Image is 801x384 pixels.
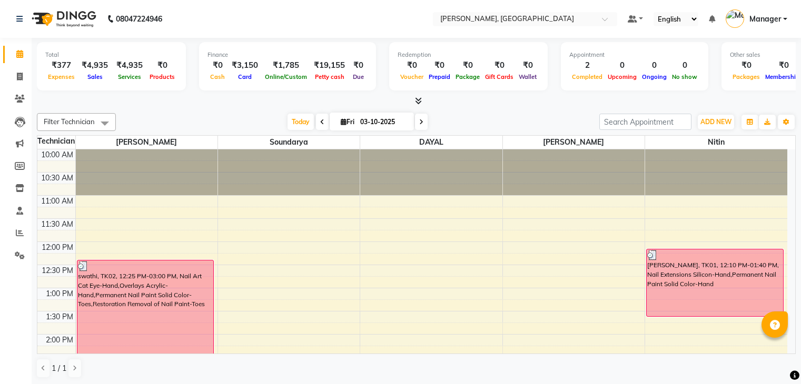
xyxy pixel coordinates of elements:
span: Card [235,73,254,80]
img: Manager [726,9,744,28]
span: Services [115,73,144,80]
span: [PERSON_NAME] [503,136,645,149]
span: Completed [569,73,605,80]
span: Filter Technician [44,117,95,126]
div: Technician [37,136,75,147]
div: Total [45,50,177,59]
div: Finance [207,50,368,59]
div: ₹0 [516,59,539,72]
div: Redemption [398,50,539,59]
div: 0 [605,59,639,72]
div: ₹0 [398,59,426,72]
div: ₹0 [482,59,516,72]
span: Sales [85,73,105,80]
div: 10:00 AM [39,149,75,160]
div: 2:00 PM [44,335,75,346]
div: ₹0 [349,59,368,72]
div: ₹0 [730,59,763,72]
span: Voucher [398,73,426,80]
span: DAYAL [360,136,502,149]
div: ₹3,150 [228,59,262,72]
span: Manager [749,14,781,25]
iframe: chat widget [757,342,790,373]
div: 0 [669,59,700,72]
span: Package [453,73,482,80]
span: Upcoming [605,73,639,80]
span: ADD NEW [700,118,731,126]
div: [PERSON_NAME], TK01, 12:10 PM-01:40 PM, Nail Extensions Silicon-Hand,Permanent Nail Paint Solid C... [647,249,783,316]
span: Fri [338,118,357,126]
span: Wallet [516,73,539,80]
div: 1:30 PM [44,311,75,322]
span: Online/Custom [262,73,310,80]
img: logo [27,4,99,34]
div: 12:30 PM [39,265,75,276]
div: ₹0 [426,59,453,72]
div: ₹0 [453,59,482,72]
div: 10:30 AM [39,173,75,184]
b: 08047224946 [116,4,162,34]
div: Appointment [569,50,700,59]
span: Ongoing [639,73,669,80]
div: 11:00 AM [39,196,75,207]
span: Cash [207,73,228,80]
span: Packages [730,73,763,80]
span: Petty cash [312,73,347,80]
input: Search Appointment [599,114,691,130]
div: 1:00 PM [44,288,75,299]
input: 2025-10-03 [357,114,410,130]
span: Products [147,73,177,80]
div: ₹1,785 [262,59,310,72]
div: ₹19,155 [310,59,349,72]
span: No show [669,73,700,80]
button: ADD NEW [698,115,734,129]
div: swathi, TK02, 12:25 PM-03:00 PM, Nail Art Cat Eye-Hand,Overlays Acrylic-Hand,Permanent Nail Paint... [77,260,214,378]
span: 1 / 1 [52,363,66,374]
span: Soundarya [218,136,360,149]
div: 2 [569,59,605,72]
span: Nitin [645,136,787,149]
div: 12:00 PM [39,242,75,253]
span: Prepaid [426,73,453,80]
div: ₹377 [45,59,77,72]
span: Due [350,73,367,80]
span: [PERSON_NAME] [76,136,217,149]
div: ₹0 [207,59,228,72]
div: ₹4,935 [77,59,112,72]
span: Today [288,114,314,130]
div: ₹4,935 [112,59,147,72]
span: Gift Cards [482,73,516,80]
span: Expenses [45,73,77,80]
div: 11:30 AM [39,219,75,230]
div: 0 [639,59,669,72]
div: ₹0 [147,59,177,72]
